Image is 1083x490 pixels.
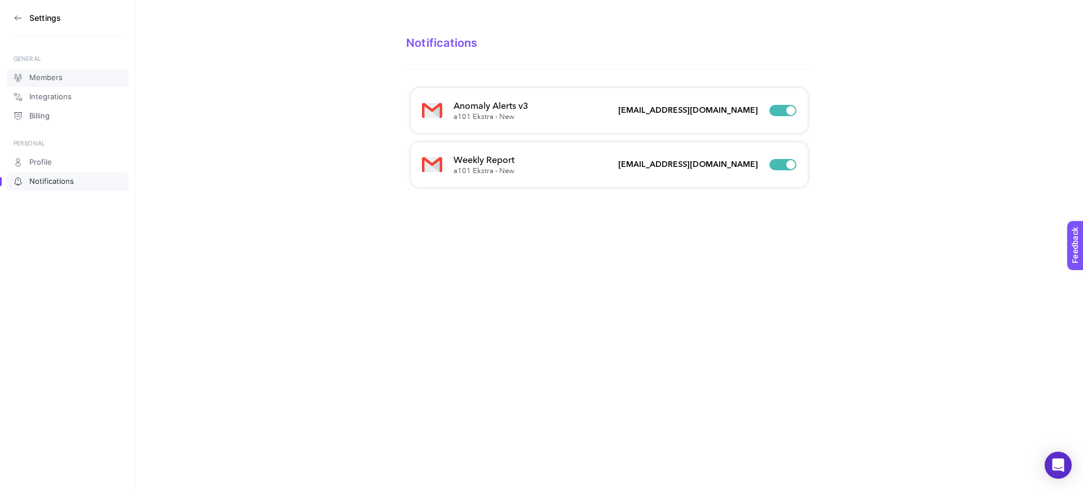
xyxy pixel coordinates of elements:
[7,3,43,12] span: Feedback
[406,36,812,50] div: Notifications
[7,153,129,171] a: Profile
[29,112,50,121] span: Billing
[7,88,129,106] a: Integrations
[422,100,442,121] img: Notification
[7,173,129,191] a: Notifications
[7,69,129,87] a: Members
[1045,452,1072,479] div: Open Intercom Messenger
[454,113,529,122] p: a101 Ekstra - New
[618,105,758,116] h5: [EMAIL_ADDRESS][DOMAIN_NAME]
[29,177,74,186] span: Notifications
[454,167,514,176] p: a101 Ekstra - New
[14,54,122,63] div: GENERAL
[29,158,52,167] span: Profile
[7,107,129,125] a: Billing
[14,139,122,148] div: PERSONAL
[29,14,61,23] h3: Settings
[454,153,514,167] h4: Weekly Report
[454,99,529,113] h4: Anomaly Alerts v3
[618,159,758,170] h5: [EMAIL_ADDRESS][DOMAIN_NAME]
[29,73,63,82] span: Members
[422,154,442,175] img: Notification
[29,92,72,101] span: Integrations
